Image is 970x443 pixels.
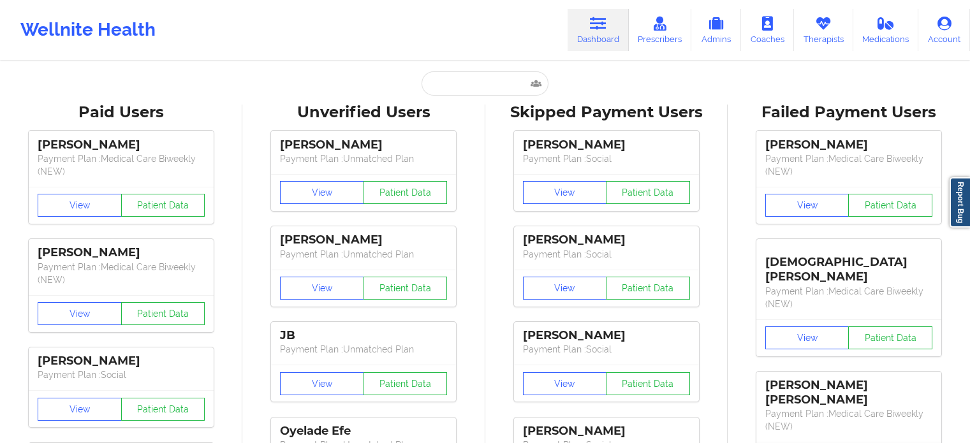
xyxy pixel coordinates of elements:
button: Patient Data [606,372,690,395]
button: View [765,326,849,349]
button: Patient Data [121,194,205,217]
div: Failed Payment Users [737,103,961,122]
button: Patient Data [121,302,205,325]
div: [PERSON_NAME] [280,138,447,152]
div: [DEMOGRAPHIC_DATA][PERSON_NAME] [765,245,932,284]
button: View [523,277,607,300]
button: Patient Data [848,194,932,217]
p: Payment Plan : Medical Care Biweekly (NEW) [765,407,932,433]
button: View [38,302,122,325]
p: Payment Plan : Medical Care Biweekly (NEW) [38,261,205,286]
div: Oyelade Efe [280,424,447,439]
p: Payment Plan : Unmatched Plan [280,248,447,261]
p: Payment Plan : Social [523,152,690,165]
a: Account [918,9,970,51]
button: View [38,194,122,217]
button: Patient Data [848,326,932,349]
a: Admins [691,9,741,51]
p: Payment Plan : Unmatched Plan [280,343,447,356]
div: Unverified Users [251,103,476,122]
a: Prescribers [629,9,692,51]
div: [PERSON_NAME] [38,138,205,152]
p: Payment Plan : Social [38,368,205,381]
button: View [523,181,607,204]
button: View [280,277,364,300]
button: Patient Data [364,372,448,395]
div: [PERSON_NAME] [523,328,690,343]
button: Patient Data [364,277,448,300]
button: View [280,372,364,395]
div: [PERSON_NAME] [765,138,932,152]
p: Payment Plan : Social [523,343,690,356]
a: Dashboard [568,9,629,51]
div: [PERSON_NAME] [523,233,690,247]
button: View [765,194,849,217]
p: Payment Plan : Medical Care Biweekly (NEW) [765,285,932,310]
p: Payment Plan : Medical Care Biweekly (NEW) [38,152,205,178]
div: [PERSON_NAME] [280,233,447,247]
button: Patient Data [121,398,205,421]
p: Payment Plan : Social [523,248,690,261]
div: [PERSON_NAME] [38,354,205,368]
button: View [38,398,122,421]
div: Paid Users [9,103,233,122]
a: Coaches [741,9,794,51]
p: Payment Plan : Medical Care Biweekly (NEW) [765,152,932,178]
div: [PERSON_NAME] [523,138,690,152]
div: Skipped Payment Users [494,103,719,122]
button: Patient Data [606,277,690,300]
a: Therapists [794,9,853,51]
div: [PERSON_NAME] [38,245,205,260]
button: Patient Data [364,181,448,204]
a: Report Bug [950,177,970,228]
button: Patient Data [606,181,690,204]
div: JB [280,328,447,343]
a: Medications [853,9,919,51]
p: Payment Plan : Unmatched Plan [280,152,447,165]
div: [PERSON_NAME] [PERSON_NAME] [765,378,932,407]
button: View [280,181,364,204]
div: [PERSON_NAME] [523,424,690,439]
button: View [523,372,607,395]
